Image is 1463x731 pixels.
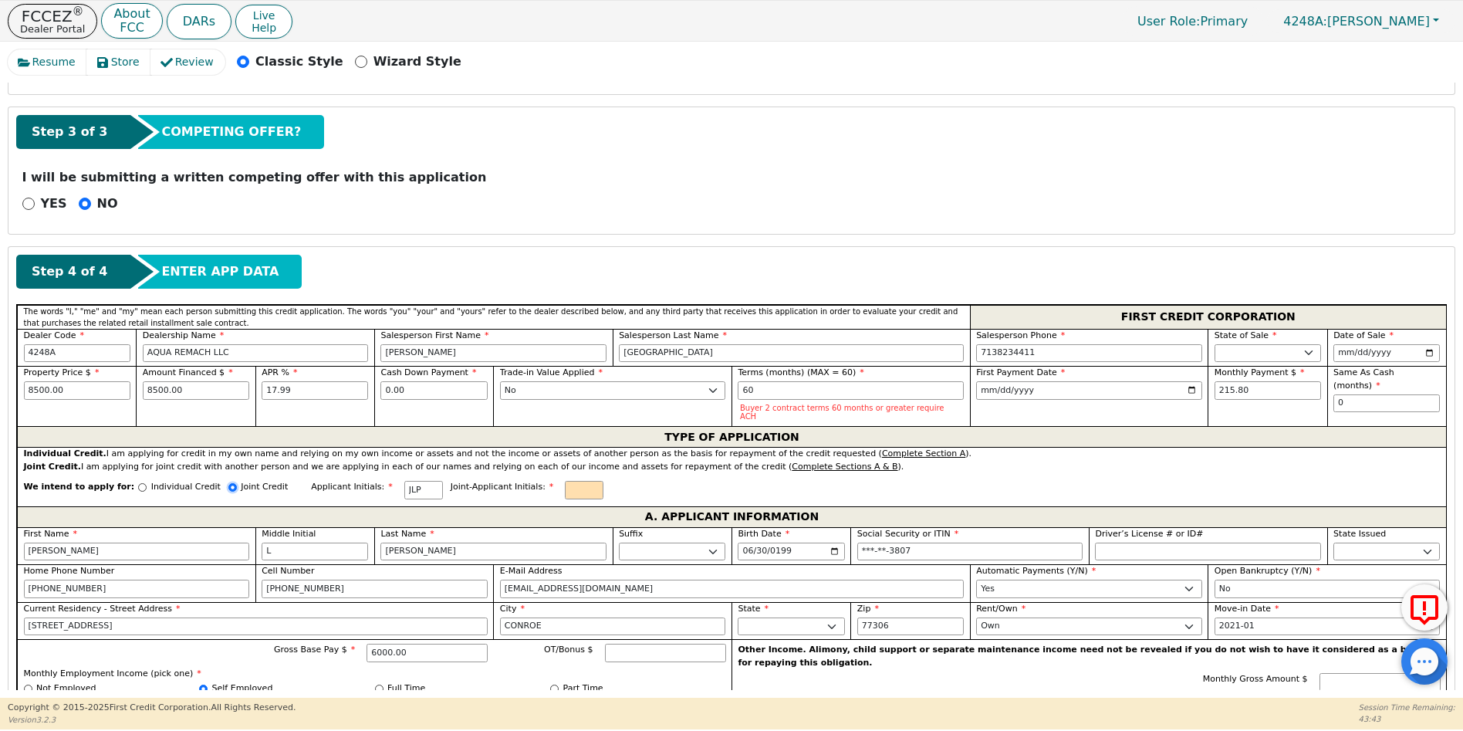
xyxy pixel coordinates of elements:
[664,427,799,447] span: TYPE OF APPLICATION
[252,9,276,22] span: Live
[212,682,273,695] label: Self Employed
[792,462,897,472] u: Complete Sections A & B
[111,54,140,70] span: Store
[1333,330,1394,340] span: Date of Sale
[161,262,279,281] span: ENTER APP DATA
[167,4,231,39] button: DARs
[32,262,107,281] span: Step 4 of 4
[113,8,150,20] p: About
[211,702,296,712] span: All Rights Reserved.
[1215,566,1320,576] span: Open Bankruptcy (Y/N)
[241,481,288,494] p: Joint Credit
[619,330,727,340] span: Salesperson Last Name
[113,22,150,34] p: FCC
[32,54,76,70] span: Resume
[500,367,603,377] span: Trade-in Value Applied
[882,448,965,459] u: Complete Section A
[20,24,85,34] p: Dealer Portal
[738,604,769,614] span: State
[1267,9,1455,33] button: 4248A:[PERSON_NAME]
[976,344,1202,363] input: 303-867-5309 x104
[1203,674,1308,684] span: Monthly Gross Amount $
[8,49,87,75] button: Resume
[738,367,856,377] span: Terms (months) (MAX = 60)
[976,566,1096,576] span: Automatic Payments (Y/N)
[262,580,488,598] input: 303-867-5309 x104
[1137,14,1200,29] span: User Role :
[500,604,525,614] span: City
[738,644,1441,669] p: Other Income. Alimony, child support or separate maintenance income need not be revealed if you d...
[24,461,1441,474] div: I am applying for joint credit with another person and we are applying in each of our names and r...
[161,123,301,141] span: COMPETING OFFER?
[252,22,276,34] span: Help
[1333,367,1394,391] span: Same As Cash (months)
[311,482,393,492] span: Applicant Initials:
[387,682,425,695] label: Full Time
[500,566,563,576] span: E-Mail Address
[380,330,488,340] span: Salesperson First Name
[8,702,296,715] p: Copyright © 2015- 2025 First Credit Corporation.
[24,448,1441,461] div: I am applying for credit in my own name and relying on my own income or assets and not the income...
[32,123,107,141] span: Step 3 of 3
[976,381,1202,400] input: YYYY-MM-DD
[73,5,84,19] sup: ®
[1283,14,1327,29] span: 4248A:
[22,168,1441,187] p: I will be submitting a written competing offer with this application
[143,330,225,340] span: Dealership Name
[976,367,1065,377] span: First Payment Date
[175,54,214,70] span: Review
[24,580,250,598] input: 303-867-5309 x104
[451,482,554,492] span: Joint-Applicant Initials:
[262,367,297,377] span: APR %
[857,543,1083,561] input: 000-00-0000
[24,566,115,576] span: Home Phone Number
[151,481,221,494] p: Individual Credit
[24,529,78,539] span: First Name
[976,330,1065,340] span: Salesperson Phone
[1215,381,1321,400] input: Hint: 215.80
[1215,618,1441,636] input: YYYY-MM-DD
[1333,344,1440,363] input: YYYY-MM-DD
[645,507,819,527] span: A. APPLICANT INFORMATION
[738,529,789,539] span: Birth Date
[1283,14,1430,29] span: [PERSON_NAME]
[8,4,97,39] button: FCCEZ®Dealer Portal
[1122,6,1263,36] a: User Role:Primary
[1121,307,1296,327] span: FIRST CREDIT CORPORATION
[1401,584,1448,631] button: Report Error to FCC
[373,52,461,71] p: Wizard Style
[1333,529,1386,539] span: State Issued
[20,8,85,24] p: FCCEZ
[1215,367,1305,377] span: Monthly Payment $
[41,195,67,213] p: YES
[1095,529,1203,539] span: Driver’s License # or ID#
[1122,6,1263,36] p: Primary
[150,49,225,75] button: Review
[24,448,106,459] strong: Individual Credit.
[24,367,100,377] span: Property Price $
[101,3,162,39] button: AboutFCC
[738,543,844,561] input: YYYY-MM-DD
[1215,330,1277,340] span: State of Sale
[857,618,964,636] input: 90210
[380,367,476,377] span: Cash Down Payment
[17,305,970,329] div: The words "I," "me" and "my" mean each person submitting this credit application. The words "you"...
[544,645,593,655] span: OT/Bonus $
[740,404,962,421] p: Buyer 2 contract terms 60 months or greater require ACH
[1215,604,1279,614] span: Move-in Date
[1359,702,1455,713] p: Session Time Remaining:
[380,529,434,539] span: Last Name
[24,481,135,506] span: We intend to apply for:
[262,381,368,400] input: xx.xx%
[262,566,314,576] span: Cell Number
[235,5,292,39] button: LiveHelp
[24,462,81,472] strong: Joint Credit.
[1359,713,1455,725] p: 43:43
[274,645,355,655] span: Gross Base Pay $
[24,604,181,614] span: Current Residency - Street Address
